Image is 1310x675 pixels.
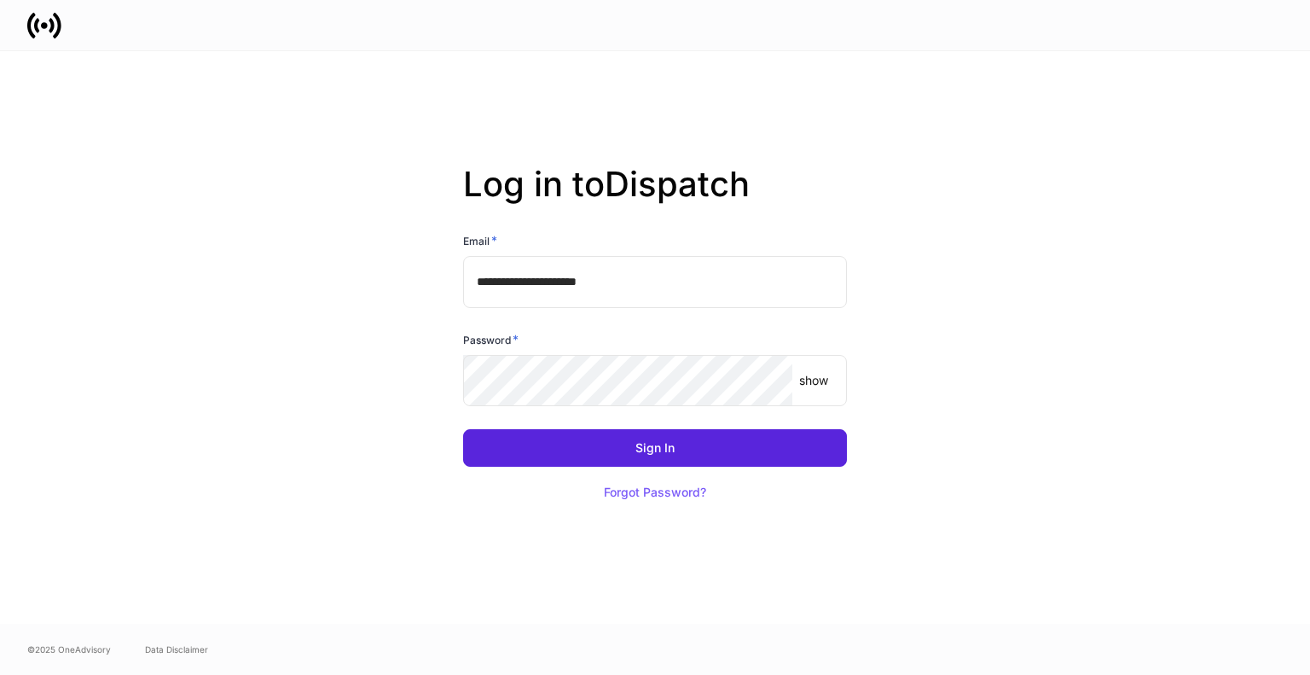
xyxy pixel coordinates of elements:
[145,643,208,656] a: Data Disclaimer
[463,429,847,467] button: Sign In
[463,331,519,348] h6: Password
[635,442,675,454] div: Sign In
[799,372,828,389] p: show
[604,486,706,498] div: Forgot Password?
[463,232,497,249] h6: Email
[583,474,727,511] button: Forgot Password?
[463,164,847,232] h2: Log in to Dispatch
[27,643,111,656] span: © 2025 OneAdvisory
